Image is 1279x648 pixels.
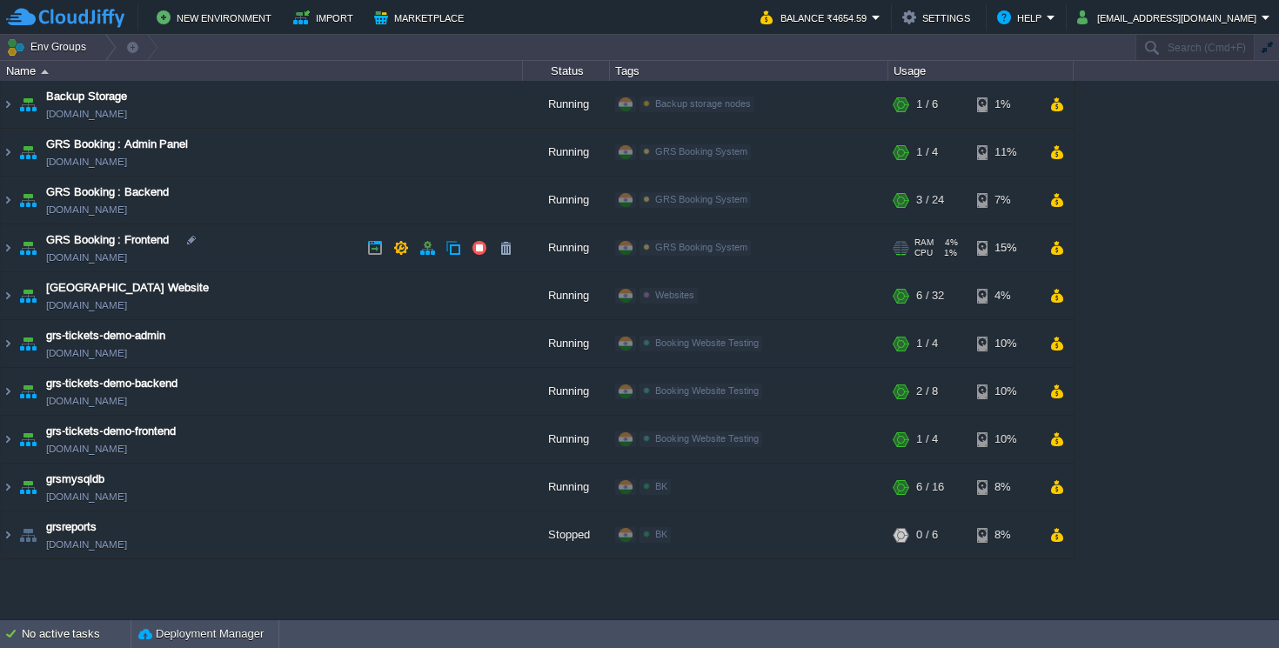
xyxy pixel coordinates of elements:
span: CPU [914,248,933,258]
button: Settings [902,7,975,28]
img: AMDAwAAAACH5BAEAAAAALAAAAAABAAEAAAICRAEAOw== [1,81,15,128]
iframe: chat widget [1206,578,1262,631]
span: 1% [940,248,957,258]
a: [DOMAIN_NAME] [46,249,127,266]
div: Status [524,61,609,81]
span: RAM [914,237,934,248]
div: 6 / 32 [916,272,944,319]
div: 1 / 4 [916,416,938,463]
img: AMDAwAAAACH5BAEAAAAALAAAAAABAAEAAAICRAEAOw== [16,416,40,463]
img: AMDAwAAAACH5BAEAAAAALAAAAAABAAEAAAICRAEAOw== [16,177,40,224]
img: AMDAwAAAACH5BAEAAAAALAAAAAABAAEAAAICRAEAOw== [16,81,40,128]
button: Balance ₹4654.59 [760,7,872,28]
a: grs-tickets-demo-frontend [46,423,176,440]
div: 7% [977,177,1034,224]
div: Running [523,272,610,319]
button: Help [997,7,1047,28]
a: GRS Booking : Frontend [46,231,169,249]
div: Stopped [523,511,610,558]
a: grsreports [46,518,97,536]
span: [DOMAIN_NAME] [46,488,127,505]
img: AMDAwAAAACH5BAEAAAAALAAAAAABAAEAAAICRAEAOw== [16,368,40,415]
button: Marketplace [374,7,469,28]
div: Running [523,129,610,176]
a: [DOMAIN_NAME] [46,392,127,410]
div: 0 / 6 [916,511,938,558]
img: AMDAwAAAACH5BAEAAAAALAAAAAABAAEAAAICRAEAOw== [1,129,15,176]
div: 6 / 16 [916,464,944,511]
span: BK [655,481,667,491]
div: Running [523,81,610,128]
a: Backup Storage [46,88,127,105]
div: 1 / 4 [916,320,938,367]
img: AMDAwAAAACH5BAEAAAAALAAAAAABAAEAAAICRAEAOw== [1,320,15,367]
div: 10% [977,368,1034,415]
a: [DOMAIN_NAME] [46,297,127,314]
div: Running [523,368,610,415]
img: AMDAwAAAACH5BAEAAAAALAAAAAABAAEAAAICRAEAOw== [16,272,40,319]
img: AMDAwAAAACH5BAEAAAAALAAAAAABAAEAAAICRAEAOw== [1,368,15,415]
div: Running [523,464,610,511]
a: [DOMAIN_NAME] [46,344,127,362]
a: GRS Booking : Backend [46,184,169,201]
img: AMDAwAAAACH5BAEAAAAALAAAAAABAAEAAAICRAEAOw== [1,511,15,558]
a: grs-tickets-demo-backend [46,375,177,392]
div: Name [2,61,522,81]
img: CloudJiffy [6,7,124,29]
div: 3 / 24 [916,177,944,224]
img: AMDAwAAAACH5BAEAAAAALAAAAAABAAEAAAICRAEAOw== [1,224,15,271]
div: 1 / 6 [916,81,938,128]
a: [DOMAIN_NAME] [46,536,127,553]
button: [EMAIL_ADDRESS][DOMAIN_NAME] [1077,7,1262,28]
div: 4% [977,272,1034,319]
span: GRS Booking System [655,194,747,204]
div: 8% [977,464,1034,511]
img: AMDAwAAAACH5BAEAAAAALAAAAAABAAEAAAICRAEAOw== [1,464,15,511]
span: Booking Website Testing [655,337,759,348]
a: grsmysqldb [46,471,104,488]
img: AMDAwAAAACH5BAEAAAAALAAAAAABAAEAAAICRAEAOw== [1,416,15,463]
span: Booking Website Testing [655,433,759,444]
div: 10% [977,416,1034,463]
a: [DOMAIN_NAME] [46,440,127,458]
div: 1 / 4 [916,129,938,176]
img: AMDAwAAAACH5BAEAAAAALAAAAAABAAEAAAICRAEAOw== [1,272,15,319]
button: New Environment [157,7,277,28]
img: AMDAwAAAACH5BAEAAAAALAAAAAABAAEAAAICRAEAOw== [16,224,40,271]
span: [DOMAIN_NAME] [46,105,127,123]
a: grs-tickets-demo-admin [46,327,165,344]
span: GRS Booking System [655,242,747,252]
div: Running [523,177,610,224]
span: Backup storage nodes [655,98,751,109]
div: 8% [977,511,1034,558]
img: AMDAwAAAACH5BAEAAAAALAAAAAABAAEAAAICRAEAOw== [41,70,49,74]
span: Websites [655,290,694,300]
div: No active tasks [22,620,131,648]
img: AMDAwAAAACH5BAEAAAAALAAAAAABAAEAAAICRAEAOw== [16,129,40,176]
a: [DOMAIN_NAME] [46,153,127,170]
div: Running [523,320,610,367]
img: AMDAwAAAACH5BAEAAAAALAAAAAABAAEAAAICRAEAOw== [16,464,40,511]
button: Env Groups [6,35,92,59]
div: 2 / 8 [916,368,938,415]
img: AMDAwAAAACH5BAEAAAAALAAAAAABAAEAAAICRAEAOw== [16,320,40,367]
span: BK [655,529,667,539]
span: 4% [941,237,958,248]
div: Tags [611,61,887,81]
div: 1% [977,81,1034,128]
div: Running [523,224,610,271]
img: AMDAwAAAACH5BAEAAAAALAAAAAABAAEAAAICRAEAOw== [1,177,15,224]
div: Running [523,416,610,463]
a: GRS Booking : Admin Panel [46,136,188,153]
div: 15% [977,224,1034,271]
a: [GEOGRAPHIC_DATA] Website [46,279,209,297]
img: AMDAwAAAACH5BAEAAAAALAAAAAABAAEAAAICRAEAOw== [16,511,40,558]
